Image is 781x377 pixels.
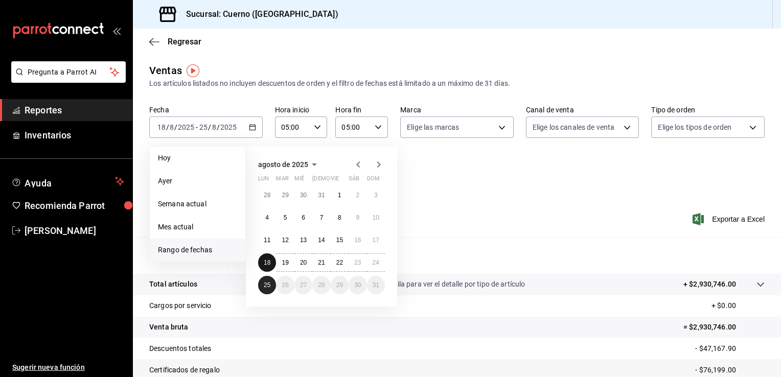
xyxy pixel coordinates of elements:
[294,253,312,272] button: 20 de agosto de 2025
[336,237,343,244] abbr: 15 de agosto de 2025
[149,300,212,311] p: Cargos por servicio
[294,276,312,294] button: 27 de agosto de 2025
[302,214,305,221] abbr: 6 de agosto de 2025
[294,208,312,227] button: 6 de agosto de 2025
[349,253,366,272] button: 23 de agosto de 2025
[258,253,276,272] button: 18 de agosto de 2025
[331,186,349,204] button: 1 de agosto de 2025
[349,231,366,249] button: 16 de agosto de 2025
[294,175,304,186] abbr: miércoles
[264,237,270,244] abbr: 11 de agosto de 2025
[149,63,182,78] div: Ventas
[25,224,124,238] span: [PERSON_NAME]
[275,106,328,113] label: Hora inicio
[157,123,166,131] input: --
[112,27,121,35] button: open_drawer_menu
[276,208,294,227] button: 5 de agosto de 2025
[367,231,385,249] button: 17 de agosto de 2025
[282,281,288,289] abbr: 26 de agosto de 2025
[258,276,276,294] button: 25 de agosto de 2025
[331,175,339,186] abbr: viernes
[367,253,385,272] button: 24 de agosto de 2025
[258,175,269,186] abbr: lunes
[318,259,325,266] abbr: 21 de agosto de 2025
[258,231,276,249] button: 11 de agosto de 2025
[187,64,199,77] img: Tooltip marker
[373,237,379,244] abbr: 17 de agosto de 2025
[149,249,765,262] p: Resumen
[217,123,220,131] span: /
[354,281,361,289] abbr: 30 de agosto de 2025
[300,259,307,266] abbr: 20 de agosto de 2025
[166,123,169,131] span: /
[25,103,124,117] span: Reportes
[318,281,325,289] abbr: 28 de agosto de 2025
[158,245,237,255] span: Rango de fechas
[312,186,330,204] button: 31 de julio de 2025
[331,276,349,294] button: 29 de agosto de 2025
[373,214,379,221] abbr: 10 de agosto de 2025
[158,176,237,186] span: Ayer
[282,237,288,244] abbr: 12 de agosto de 2025
[276,175,288,186] abbr: martes
[374,192,378,199] abbr: 3 de agosto de 2025
[312,253,330,272] button: 21 de agosto de 2025
[149,365,220,375] p: Certificados de regalo
[526,106,639,113] label: Canal de venta
[400,106,514,113] label: Marca
[658,122,731,132] span: Elige los tipos de orden
[212,123,217,131] input: --
[373,281,379,289] abbr: 31 de agosto de 2025
[318,237,325,244] abbr: 14 de agosto de 2025
[407,122,459,132] span: Elige las marcas
[695,213,765,225] button: Exportar a Excel
[294,186,312,204] button: 30 de julio de 2025
[336,281,343,289] abbr: 29 de agosto de 2025
[199,123,208,131] input: --
[220,123,237,131] input: ----
[265,214,269,221] abbr: 4 de agosto de 2025
[338,214,341,221] abbr: 8 de agosto de 2025
[149,106,263,113] label: Fecha
[276,186,294,204] button: 29 de julio de 2025
[149,279,197,290] p: Total artículos
[331,208,349,227] button: 8 de agosto de 2025
[149,37,201,46] button: Regresar
[300,192,307,199] abbr: 30 de julio de 2025
[331,253,349,272] button: 22 de agosto de 2025
[356,192,359,199] abbr: 2 de agosto de 2025
[258,160,308,169] span: agosto de 2025
[336,259,343,266] abbr: 22 de agosto de 2025
[354,259,361,266] abbr: 23 de agosto de 2025
[356,279,525,290] p: Da clic en la fila para ver el detalle por tipo de artículo
[318,192,325,199] abbr: 31 de julio de 2025
[312,175,373,186] abbr: jueves
[276,231,294,249] button: 12 de agosto de 2025
[7,74,126,85] a: Pregunta a Parrot AI
[11,61,126,83] button: Pregunta a Parrot AI
[28,67,110,78] span: Pregunta a Parrot AI
[149,78,765,89] div: Los artículos listados no incluyen descuentos de orden y el filtro de fechas está limitado a un m...
[300,237,307,244] abbr: 13 de agosto de 2025
[149,343,211,354] p: Descuentos totales
[258,186,276,204] button: 28 de julio de 2025
[25,128,124,142] span: Inventarios
[533,122,614,132] span: Elige los canales de venta
[169,123,174,131] input: --
[258,158,320,171] button: agosto de 2025
[174,123,177,131] span: /
[356,214,359,221] abbr: 9 de agosto de 2025
[349,175,359,186] abbr: sábado
[367,175,380,186] abbr: domingo
[208,123,211,131] span: /
[367,276,385,294] button: 31 de agosto de 2025
[294,231,312,249] button: 13 de agosto de 2025
[349,186,366,204] button: 2 de agosto de 2025
[338,192,341,199] abbr: 1 de agosto de 2025
[284,214,287,221] abbr: 5 de agosto de 2025
[300,281,307,289] abbr: 27 de agosto de 2025
[158,199,237,209] span: Semana actual
[25,199,124,213] span: Recomienda Parrot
